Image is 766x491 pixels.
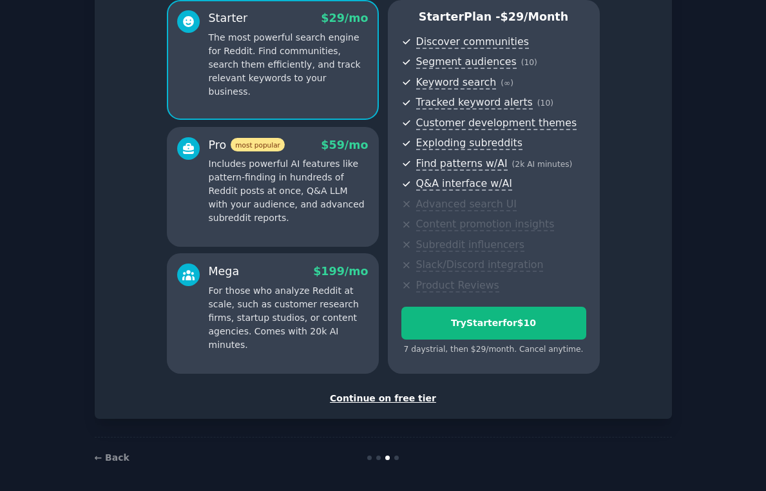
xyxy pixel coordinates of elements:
[416,96,533,110] span: Tracked keyword alerts
[416,258,544,272] span: Slack/Discord integration
[321,139,368,151] span: $ 59 /mo
[402,316,586,330] div: Try Starter for $10
[416,218,555,231] span: Content promotion insights
[209,264,240,280] div: Mega
[209,137,285,153] div: Pro
[416,137,522,150] span: Exploding subreddits
[401,307,586,340] button: TryStarterfor$10
[231,138,285,151] span: most popular
[95,452,129,463] a: ← Back
[209,31,369,99] p: The most powerful search engine for Reddit. Find communities, search them efficiently, and track ...
[416,76,497,90] span: Keyword search
[501,79,513,88] span: ( ∞ )
[416,55,517,69] span: Segment audiences
[416,279,499,293] span: Product Reviews
[313,265,368,278] span: $ 199 /mo
[321,12,368,24] span: $ 29 /mo
[416,35,529,49] span: Discover communities
[416,157,508,171] span: Find patterns w/AI
[512,160,573,169] span: ( 2k AI minutes )
[501,10,569,23] span: $ 29 /month
[416,198,517,211] span: Advanced search UI
[209,284,369,352] p: For those who analyze Reddit at scale, such as customer research firms, startup studios, or conte...
[416,117,577,130] span: Customer development themes
[108,392,658,405] div: Continue on free tier
[401,9,586,25] p: Starter Plan -
[416,238,524,252] span: Subreddit influencers
[209,10,248,26] div: Starter
[401,344,586,356] div: 7 days trial, then $ 29 /month . Cancel anytime.
[537,99,553,108] span: ( 10 )
[521,58,537,67] span: ( 10 )
[416,177,512,191] span: Q&A interface w/AI
[209,157,369,225] p: Includes powerful AI features like pattern-finding in hundreds of Reddit posts at once, Q&A LLM w...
